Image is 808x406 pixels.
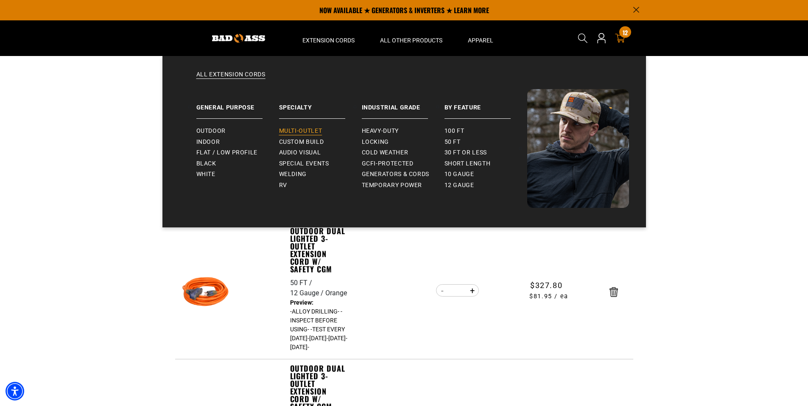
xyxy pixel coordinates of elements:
[362,126,445,137] a: Heavy-Duty
[279,126,362,137] a: Multi-Outlet
[595,20,608,56] a: Open this option
[196,149,258,157] span: Flat / Low Profile
[445,137,527,148] a: 50 ft
[290,227,349,273] a: Outdoor Dual Lighted 3-Outlet Extension Cord w/ Safety CGM
[362,137,445,148] a: Locking
[445,158,527,169] a: Short Length
[362,149,408,157] span: Cold Weather
[445,147,527,158] a: 30 ft or less
[445,169,527,180] a: 10 gauge
[212,34,265,43] img: Bad Ass Extension Cords
[290,288,325,298] div: 12 Gauge
[196,158,279,169] a: Black
[179,267,232,320] img: orange
[279,158,362,169] a: Special Events
[455,20,506,56] summary: Apparel
[290,278,314,288] div: 50 FT
[445,126,527,137] a: 100 ft
[279,171,307,178] span: Welding
[362,169,445,180] a: Generators & Cords
[279,89,362,119] a: Specialty
[196,171,215,178] span: White
[576,31,590,45] summary: Search
[196,160,216,168] span: Black
[196,169,279,180] a: White
[468,36,493,44] span: Apparel
[196,138,220,146] span: Indoor
[362,147,445,158] a: Cold Weather
[445,182,474,189] span: 12 gauge
[279,182,287,189] span: RV
[279,160,329,168] span: Special Events
[362,89,445,119] a: Industrial Grade
[279,138,324,146] span: Custom Build
[445,138,461,146] span: 50 ft
[290,298,349,352] dd: -ALLOY DRILLING- -INSPECT BEFORE USING- -TEST EVERY [DATE]-[DATE]-[DATE]-[DATE]-
[279,127,322,135] span: Multi-Outlet
[362,180,445,191] a: Temporary Power
[445,171,474,178] span: 10 gauge
[196,127,226,135] span: Outdoor
[527,89,629,208] img: Bad Ass Extension Cords
[503,292,594,301] span: $81.95 / ea
[445,89,527,119] a: By Feature
[279,147,362,158] a: Audio Visual
[290,20,367,56] summary: Extension Cords
[362,138,389,146] span: Locking
[380,36,442,44] span: All Other Products
[362,158,445,169] a: GCFI-Protected
[196,147,279,158] a: Flat / Low Profile
[445,180,527,191] a: 12 gauge
[445,149,487,157] span: 30 ft or less
[445,160,491,168] span: Short Length
[362,182,422,189] span: Temporary Power
[6,382,24,400] div: Accessibility Menu
[279,149,321,157] span: Audio Visual
[530,280,562,291] span: $327.80
[279,180,362,191] a: RV
[196,137,279,148] a: Indoor
[302,36,355,44] span: Extension Cords
[179,70,629,89] a: All Extension Cords
[367,20,455,56] summary: All Other Products
[279,137,362,148] a: Custom Build
[196,126,279,137] a: Outdoor
[362,160,414,168] span: GCFI-Protected
[196,89,279,119] a: General Purpose
[325,288,347,298] div: Orange
[362,171,430,178] span: Generators & Cords
[445,127,464,135] span: 100 ft
[609,288,618,294] a: Remove Outdoor Dual Lighted 3-Outlet Extension Cord w/ Safety CGM - 50 FT / 12 Gauge / Orange
[279,169,362,180] a: Welding
[623,29,628,36] span: 12
[362,127,399,135] span: Heavy-Duty
[449,283,466,298] input: Quantity for Outdoor Dual Lighted 3-Outlet Extension Cord w/ Safety CGM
